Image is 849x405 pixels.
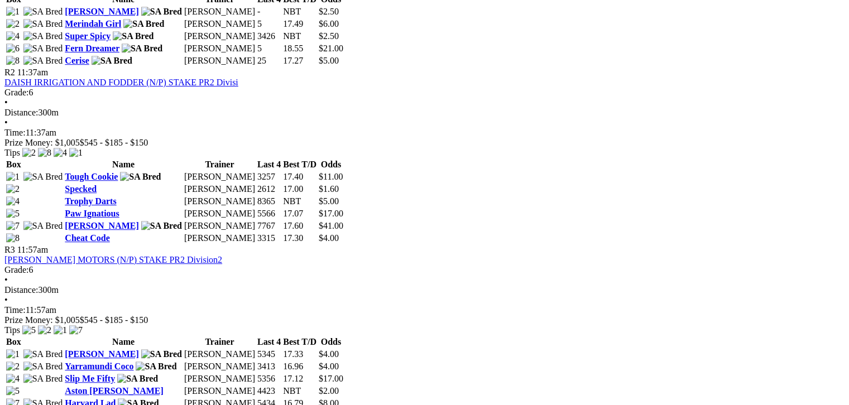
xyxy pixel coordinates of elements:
[65,31,111,41] a: Super Spicy
[184,208,256,219] td: [PERSON_NAME]
[65,196,116,206] a: Trophy Darts
[69,148,83,158] img: 1
[184,55,256,66] td: [PERSON_NAME]
[23,349,63,359] img: SA Bred
[123,19,164,29] img: SA Bred
[319,209,343,218] span: $17.00
[257,336,281,348] th: Last 4
[319,19,339,28] span: $6.00
[184,349,256,360] td: [PERSON_NAME]
[319,233,339,243] span: $4.00
[4,88,29,97] span: Grade:
[6,160,21,169] span: Box
[64,336,183,348] th: Name
[65,184,97,194] a: Specked
[80,315,148,325] span: $545 - $185 - $150
[6,233,20,243] img: 8
[22,148,36,158] img: 2
[257,233,281,244] td: 3315
[257,220,281,232] td: 7767
[65,361,133,371] a: Yarramundi Coco
[282,349,317,360] td: 17.33
[4,305,26,315] span: Time:
[319,374,343,383] span: $17.00
[4,265,29,274] span: Grade:
[318,159,344,170] th: Odds
[4,108,38,117] span: Distance:
[4,67,15,77] span: R2
[257,6,281,17] td: -
[65,19,121,28] a: Merindah Girl
[22,325,36,335] img: 5
[4,118,8,127] span: •
[4,128,26,137] span: Time:
[4,315,845,325] div: Prize Money: $1,005
[282,233,317,244] td: 17.30
[257,159,281,170] th: Last 4
[6,221,20,231] img: 7
[141,7,182,17] img: SA Bred
[6,209,20,219] img: 5
[4,255,222,264] a: [PERSON_NAME] MOTORS (N/P) STAKE PR2 Division2
[282,171,317,182] td: 17.40
[4,265,845,275] div: 6
[257,196,281,207] td: 8365
[257,18,281,30] td: 5
[184,373,256,384] td: [PERSON_NAME]
[4,148,20,157] span: Tips
[282,43,317,54] td: 18.55
[117,374,158,384] img: SA Bred
[319,196,339,206] span: $5.00
[122,44,162,54] img: SA Bred
[4,138,845,148] div: Prize Money: $1,005
[6,361,20,372] img: 2
[65,374,115,383] a: Slip Me Fifty
[184,43,256,54] td: [PERSON_NAME]
[319,56,339,65] span: $5.00
[4,128,845,138] div: 11:37am
[23,44,63,54] img: SA Bred
[4,78,238,87] a: DAISH IRRIGATION AND FODDER (N/P) STAKE PR2 Divisi
[23,19,63,29] img: SA Bred
[38,148,51,158] img: 8
[257,55,281,66] td: 25
[54,325,67,335] img: 1
[282,361,317,372] td: 16.96
[65,44,119,53] a: Fern Dreamer
[257,43,281,54] td: 5
[184,196,256,207] td: [PERSON_NAME]
[23,374,63,384] img: SA Bred
[282,385,317,397] td: NBT
[257,184,281,195] td: 2612
[319,361,339,371] span: $4.00
[69,325,83,335] img: 7
[6,337,21,346] span: Box
[184,6,256,17] td: [PERSON_NAME]
[65,349,138,359] a: [PERSON_NAME]
[6,374,20,384] img: 4
[65,386,163,396] a: Aston [PERSON_NAME]
[318,336,344,348] th: Odds
[257,208,281,219] td: 5566
[113,31,154,41] img: SA Bred
[257,361,281,372] td: 3413
[141,221,182,231] img: SA Bred
[319,172,343,181] span: $11.00
[23,7,63,17] img: SA Bred
[184,171,256,182] td: [PERSON_NAME]
[319,386,339,396] span: $2.00
[282,159,317,170] th: Best T/D
[6,44,20,54] img: 6
[6,196,20,206] img: 4
[184,385,256,397] td: [PERSON_NAME]
[282,31,317,42] td: NBT
[6,31,20,41] img: 4
[6,172,20,182] img: 1
[184,220,256,232] td: [PERSON_NAME]
[282,55,317,66] td: 17.27
[4,325,20,335] span: Tips
[282,184,317,195] td: 17.00
[4,295,8,305] span: •
[4,285,38,295] span: Distance:
[6,184,20,194] img: 2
